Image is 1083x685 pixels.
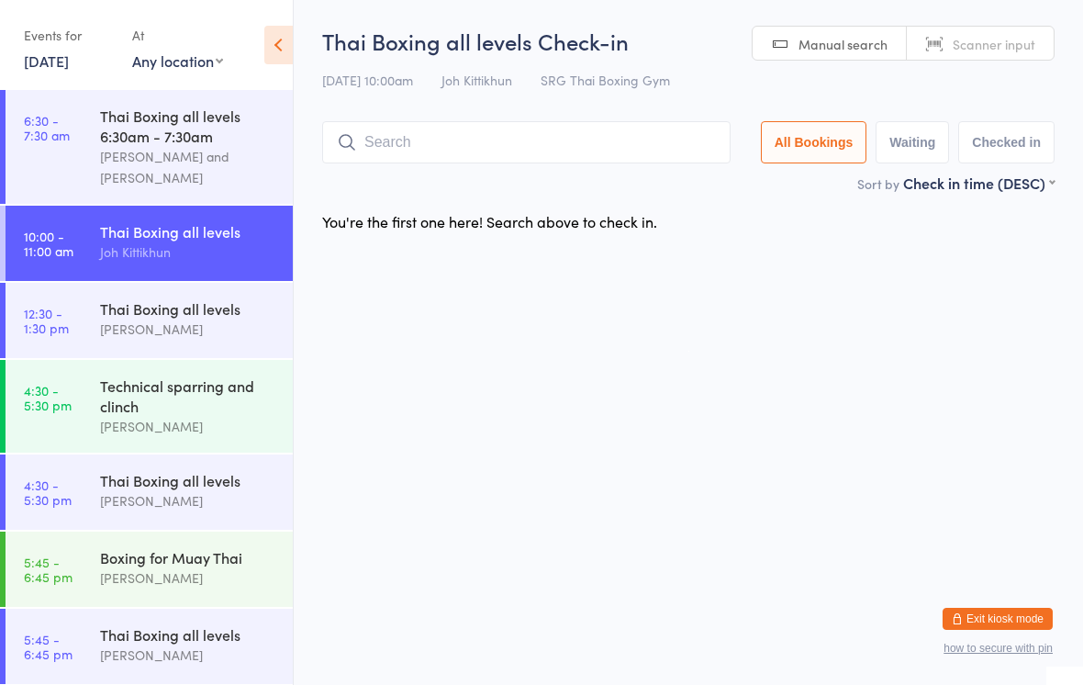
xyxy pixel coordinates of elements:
[100,416,277,437] div: [PERSON_NAME]
[6,455,293,530] a: 4:30 -5:30 pmThai Boxing all levels[PERSON_NAME]
[100,241,277,263] div: Joh Kittikhun
[100,221,277,241] div: Thai Boxing all levels
[24,632,73,661] time: 5:45 - 6:45 pm
[322,121,731,163] input: Search
[6,532,293,607] a: 5:45 -6:45 pmBoxing for Muay Thai[PERSON_NAME]
[100,470,277,490] div: Thai Boxing all levels
[100,490,277,511] div: [PERSON_NAME]
[100,298,277,319] div: Thai Boxing all levels
[100,376,277,416] div: Technical sparring and clinch
[24,306,69,335] time: 12:30 - 1:30 pm
[876,121,949,163] button: Waiting
[100,645,277,666] div: [PERSON_NAME]
[857,174,899,193] label: Sort by
[24,51,69,71] a: [DATE]
[541,71,670,89] span: SRG Thai Boxing Gym
[6,609,293,684] a: 5:45 -6:45 pmThai Boxing all levels[PERSON_NAME]
[24,113,70,142] time: 6:30 - 7:30 am
[24,229,73,258] time: 10:00 - 11:00 am
[6,283,293,358] a: 12:30 -1:30 pmThai Boxing all levels[PERSON_NAME]
[958,121,1055,163] button: Checked in
[943,642,1053,655] button: how to secure with pin
[798,35,888,53] span: Manual search
[100,624,277,645] div: Thai Boxing all levels
[24,555,73,584] time: 5:45 - 6:45 pm
[953,35,1035,53] span: Scanner input
[903,173,1055,193] div: Check in time (DESC)
[322,211,657,231] div: You're the first one here! Search above to check in.
[132,51,223,71] div: Any location
[6,360,293,453] a: 4:30 -5:30 pmTechnical sparring and clinch[PERSON_NAME]
[24,383,72,412] time: 4:30 - 5:30 pm
[943,608,1053,630] button: Exit kiosk mode
[761,121,867,163] button: All Bookings
[322,26,1055,56] h2: Thai Boxing all levels Check-in
[100,106,277,146] div: Thai Boxing all levels 6:30am - 7:30am
[100,319,277,340] div: [PERSON_NAME]
[441,71,512,89] span: Joh Kittikhun
[132,20,223,51] div: At
[6,206,293,281] a: 10:00 -11:00 amThai Boxing all levelsJoh Kittikhun
[6,90,293,204] a: 6:30 -7:30 amThai Boxing all levels 6:30am - 7:30am[PERSON_NAME] and [PERSON_NAME]
[100,547,277,567] div: Boxing for Muay Thai
[322,71,413,89] span: [DATE] 10:00am
[24,477,72,507] time: 4:30 - 5:30 pm
[100,567,277,589] div: [PERSON_NAME]
[100,146,277,188] div: [PERSON_NAME] and [PERSON_NAME]
[24,20,114,51] div: Events for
